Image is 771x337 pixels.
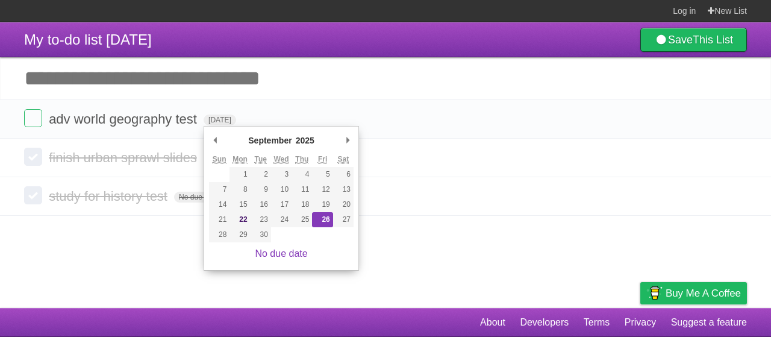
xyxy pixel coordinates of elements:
[292,212,312,227] button: 25
[229,182,250,197] button: 8
[312,212,332,227] button: 26
[174,192,223,203] span: No due date
[584,311,610,334] a: Terms
[693,34,733,46] b: This List
[229,212,250,227] button: 22
[312,182,332,197] button: 12
[24,109,42,127] label: Done
[255,248,307,259] a: No due date
[246,131,293,150] div: September
[271,167,292,182] button: 3
[229,227,250,242] button: 29
[24,31,152,48] span: My to-do list [DATE]
[251,197,271,212] button: 16
[209,227,229,242] button: 28
[294,131,316,150] div: 2025
[625,311,656,334] a: Privacy
[251,182,271,197] button: 9
[271,212,292,227] button: 24
[292,197,312,212] button: 18
[295,155,308,164] abbr: Thursday
[209,182,229,197] button: 7
[271,197,292,212] button: 17
[480,311,505,334] a: About
[333,167,354,182] button: 6
[318,155,327,164] abbr: Friday
[213,155,226,164] abbr: Sunday
[229,167,250,182] button: 1
[666,283,741,304] span: Buy me a coffee
[251,227,271,242] button: 30
[640,28,747,52] a: SaveThis List
[333,212,354,227] button: 27
[342,131,354,150] button: Next Month
[233,155,248,164] abbr: Monday
[229,197,250,212] button: 15
[204,115,236,125] span: [DATE]
[251,212,271,227] button: 23
[292,182,312,197] button: 11
[312,197,332,212] button: 19
[312,167,332,182] button: 5
[209,197,229,212] button: 14
[24,148,42,166] label: Done
[49,150,200,165] span: finish urban sprawl slides
[640,282,747,304] a: Buy me a coffee
[292,167,312,182] button: 4
[255,155,267,164] abbr: Tuesday
[671,311,747,334] a: Suggest a feature
[333,182,354,197] button: 13
[273,155,289,164] abbr: Wednesday
[333,197,354,212] button: 20
[24,186,42,204] label: Done
[209,131,221,150] button: Previous Month
[646,283,663,303] img: Buy me a coffee
[49,189,170,204] span: study for history test
[49,112,200,127] span: adv world geography test
[338,155,349,164] abbr: Saturday
[209,212,229,227] button: 21
[251,167,271,182] button: 2
[271,182,292,197] button: 10
[520,311,569,334] a: Developers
